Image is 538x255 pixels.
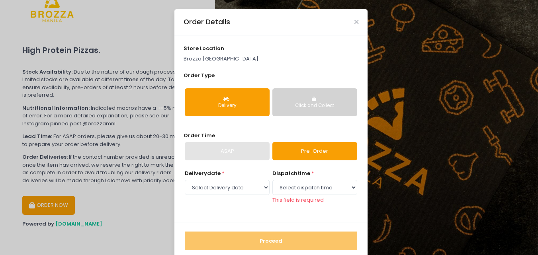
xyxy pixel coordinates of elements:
[272,169,310,177] span: dispatch time
[184,55,359,63] p: Brozza [GEOGRAPHIC_DATA]
[185,169,221,177] span: Delivery date
[272,196,357,204] div: This field is required
[184,72,215,79] span: Order Type
[185,88,270,116] button: Delivery
[272,142,357,160] a: Pre-Order
[278,102,352,109] div: Click and Collect
[184,132,215,139] span: Order Time
[185,232,357,251] button: Proceed
[184,17,230,27] div: Order Details
[354,20,358,24] button: Close
[272,88,357,116] button: Click and Collect
[190,102,264,109] div: Delivery
[184,45,224,52] span: store location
